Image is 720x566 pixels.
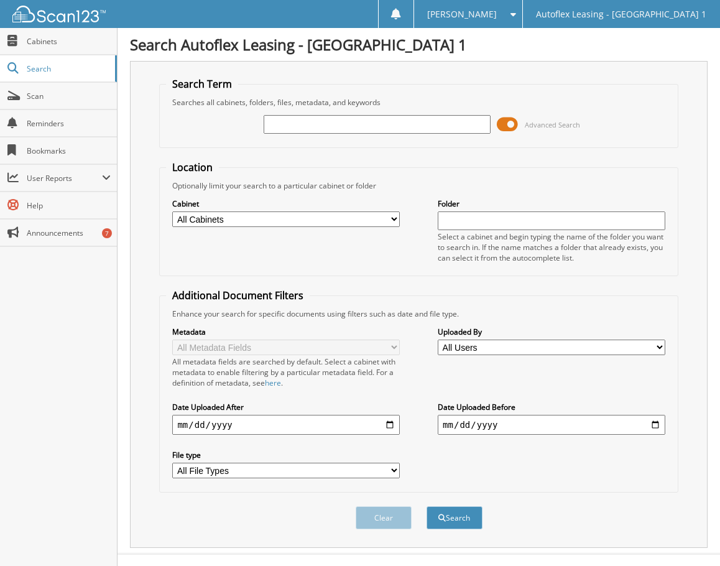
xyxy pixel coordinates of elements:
[438,327,665,337] label: Uploaded By
[172,198,399,209] label: Cabinet
[27,36,111,47] span: Cabinets
[166,180,671,191] div: Optionally limit your search to a particular cabinet or folder
[172,415,399,435] input: start
[27,91,111,101] span: Scan
[166,160,219,174] legend: Location
[166,289,310,302] legend: Additional Document Filters
[27,146,111,156] span: Bookmarks
[536,11,706,18] span: Autoflex Leasing - [GEOGRAPHIC_DATA] 1
[166,77,238,91] legend: Search Term
[438,402,665,412] label: Date Uploaded Before
[356,506,412,529] button: Clear
[438,415,665,435] input: end
[172,327,399,337] label: Metadata
[12,6,106,22] img: scan123-logo-white.svg
[525,120,580,129] span: Advanced Search
[438,231,665,263] div: Select a cabinet and begin typing the name of the folder you want to search in. If the name match...
[27,200,111,211] span: Help
[27,63,109,74] span: Search
[166,309,671,319] div: Enhance your search for specific documents using filters such as date and file type.
[172,450,399,460] label: File type
[172,402,399,412] label: Date Uploaded After
[265,378,281,388] a: here
[130,34,708,55] h1: Search Autoflex Leasing - [GEOGRAPHIC_DATA] 1
[438,198,665,209] label: Folder
[27,118,111,129] span: Reminders
[102,228,112,238] div: 7
[427,506,482,529] button: Search
[27,173,102,183] span: User Reports
[172,356,399,388] div: All metadata fields are searched by default. Select a cabinet with metadata to enable filtering b...
[27,228,111,238] span: Announcements
[427,11,497,18] span: [PERSON_NAME]
[166,97,671,108] div: Searches all cabinets, folders, files, metadata, and keywords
